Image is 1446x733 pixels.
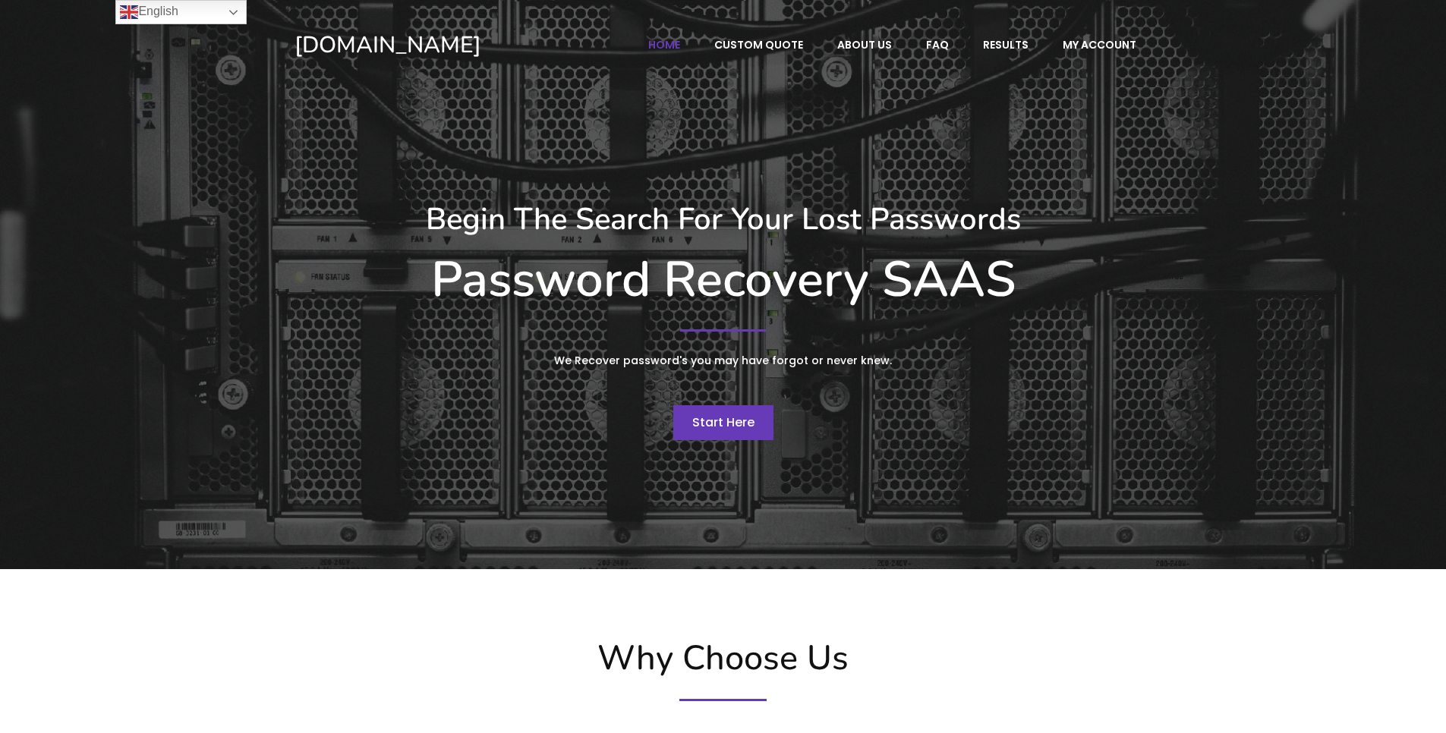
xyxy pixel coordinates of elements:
h2: Why Choose Us [287,638,1160,679]
a: My account [1047,30,1152,59]
span: Custom Quote [714,38,803,52]
a: About Us [821,30,908,59]
a: Results [967,30,1044,59]
img: en [120,3,138,21]
span: About Us [837,38,892,52]
h3: Begin The Search For Your Lost Passwords [295,201,1152,238]
span: My account [1063,38,1136,52]
p: We Recover password's you may have forgot or never knew. [439,351,1008,370]
a: Start Here [673,405,773,440]
a: Home [632,30,696,59]
a: Custom Quote [698,30,819,59]
a: FAQ [910,30,965,59]
span: Results [983,38,1029,52]
span: Home [648,38,680,52]
a: [DOMAIN_NAME] [295,30,585,60]
span: FAQ [926,38,949,52]
span: Start Here [692,414,755,431]
h1: Password Recovery SAAS [295,250,1152,310]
